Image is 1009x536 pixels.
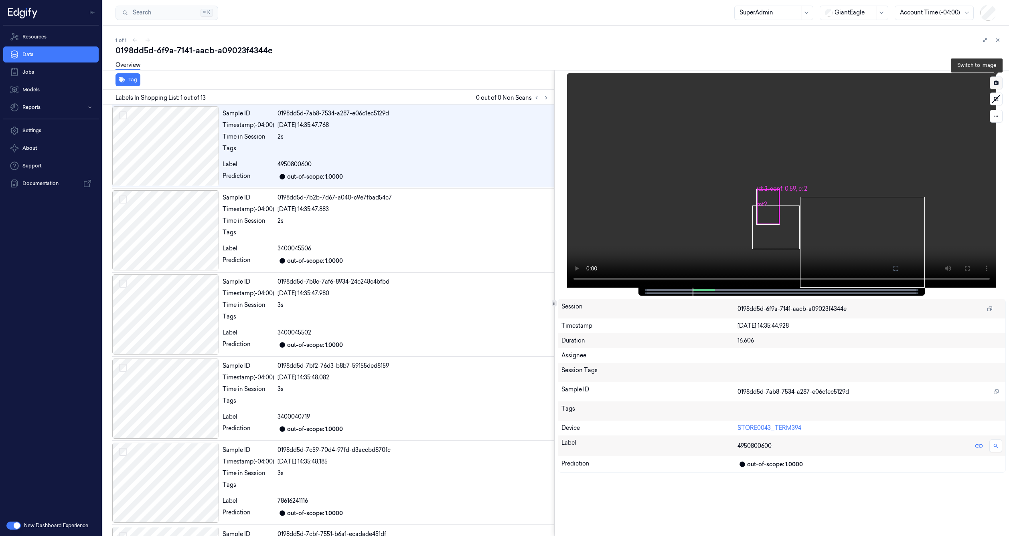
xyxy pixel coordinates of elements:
button: Tag [115,73,140,86]
div: Sample ID [223,193,274,202]
div: out-of-scope: 1.0000 [287,509,343,518]
div: 3s [278,469,551,478]
div: Label [223,328,274,337]
div: Prediction [223,508,274,518]
div: Tags [223,397,274,409]
span: 3400040719 [278,413,310,421]
div: 0198dd5d-7ab8-7534-a287-e06c1ec5129d [278,109,551,118]
a: Jobs [3,64,99,80]
div: 0198dd5d-7c59-70d4-97fd-d3accbd870fc [278,446,551,454]
span: 0198dd5d-7ab8-7534-a287-e06c1ec5129d [738,388,849,396]
div: 2s [278,133,551,141]
div: 0198dd5d-7b8c-7af6-8934-24c248c4bfbd [278,278,551,286]
div: [DATE] 14:35:47.980 [278,289,551,298]
div: Timestamp [561,322,738,330]
div: Sample ID [561,385,738,398]
div: Session Tags [561,366,738,379]
div: out-of-scope: 1.0000 [287,341,343,349]
div: Tags [223,144,274,157]
div: 0198dd5d-7bf2-76d3-b8b7-59155ded8159 [278,362,551,370]
span: 1 of 1 [115,37,127,44]
span: 4950800600 [738,442,772,450]
button: Select row [119,195,127,204]
div: Time in Session [223,385,274,393]
button: Select row [119,280,127,288]
a: Models [3,82,99,98]
a: Settings [3,123,99,139]
span: 78616241116 [278,497,308,505]
div: Sample ID [223,109,274,118]
a: Support [3,158,99,174]
div: Timestamp (-04:00) [223,205,274,214]
div: 3s [278,301,551,309]
button: Select row [119,364,127,372]
div: Label [223,160,274,169]
div: Time in Session [223,217,274,225]
div: Tags [223,228,274,241]
div: 2s [278,217,551,225]
div: Timestamp (-04:00) [223,121,274,129]
div: Tags [223,312,274,325]
button: Select row [119,111,127,119]
div: Label [561,439,738,453]
div: [DATE] 14:35:44.928 [738,322,1002,330]
span: 3400045502 [278,328,311,337]
div: Device [561,424,738,432]
div: Sample ID [223,446,274,454]
span: 3400045506 [278,244,311,253]
div: Session [561,302,738,315]
div: Timestamp (-04:00) [223,457,274,466]
div: [DATE] 14:35:47.883 [278,205,551,214]
div: 3s [278,385,551,393]
span: Search [130,8,151,17]
button: Reports [3,99,99,115]
a: Documentation [3,175,99,191]
div: Label [223,413,274,421]
span: Labels In Shopping List: 1 out of 13 [115,94,206,102]
div: Time in Session [223,133,274,141]
div: [DATE] 14:35:48.082 [278,373,551,382]
div: Prediction [223,172,274,181]
a: Overview [115,61,140,70]
a: Resources [3,29,99,45]
div: Timestamp (-04:00) [223,289,274,298]
div: Prediction [223,340,274,350]
div: Time in Session [223,301,274,309]
div: [DATE] 14:35:48.185 [278,457,551,466]
div: Sample ID [223,278,274,286]
div: 0198dd5d-6f9a-7141-aacb-a09023f4344e [115,45,1003,56]
div: Label [223,244,274,253]
a: Data [3,46,99,62]
div: Prediction [561,459,738,469]
div: out-of-scope: 1.0000 [287,173,343,181]
a: STORE0043_TERM394 [738,424,801,431]
div: out-of-scope: 1.0000 [287,425,343,433]
button: Toggle Navigation [86,6,99,19]
button: Select row [119,448,127,456]
div: Tags [223,481,274,494]
div: Duration [561,337,738,345]
div: out-of-scope: 1.0000 [287,257,343,265]
button: About [3,140,99,156]
div: Timestamp (-04:00) [223,373,274,382]
div: Time in Session [223,469,274,478]
div: Assignee [561,351,1003,360]
div: Tags [561,405,738,417]
span: 0198dd5d-6f9a-7141-aacb-a09023f4344e [738,305,847,313]
div: Prediction [223,256,274,266]
div: 16.606 [738,337,1002,345]
div: [DATE] 14:35:47.768 [278,121,551,129]
div: Label [223,497,274,505]
div: Sample ID [223,362,274,370]
div: out-of-scope: 1.0000 [747,460,803,469]
div: 0198dd5d-7b2b-7d67-a040-c9e7fbad54c7 [278,193,551,202]
div: Prediction [223,424,274,434]
span: 0 out of 0 Non Scans [476,93,551,103]
button: Search⌘K [115,6,218,20]
span: 4950800600 [278,160,312,169]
